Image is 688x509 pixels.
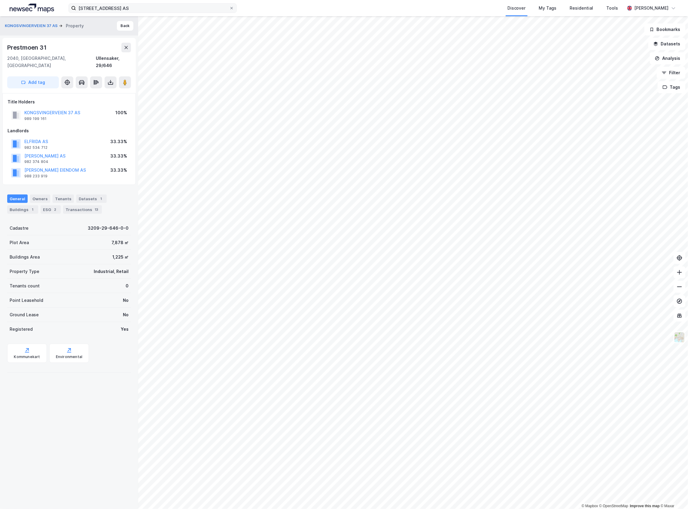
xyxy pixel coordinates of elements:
[10,297,43,304] div: Point Leasehold
[539,5,557,12] div: My Tags
[10,253,40,261] div: Buildings Area
[10,239,29,246] div: Plot Area
[599,504,629,508] a: OpenStreetMap
[10,311,39,318] div: Ground Lease
[607,5,618,12] div: Tools
[24,145,47,150] div: 982 534 712
[630,504,660,508] a: Improve this map
[123,297,129,304] div: No
[110,152,127,160] div: 33.33%
[123,311,129,318] div: No
[507,5,526,12] div: Discover
[658,480,688,509] div: Kontrollprogram for chat
[94,268,129,275] div: Industrial, Retail
[76,4,229,13] input: Search by address, cadastre, landlords, tenants or people
[24,159,48,164] div: 982 374 804
[76,195,107,203] div: Datasets
[10,4,54,13] img: logo.a4113a55bc3d86da70a041830d287a7e.svg
[7,55,96,69] div: 2040, [GEOGRAPHIC_DATA], [GEOGRAPHIC_DATA]
[8,98,131,106] div: Title Holders
[635,5,669,12] div: [PERSON_NAME]
[7,76,59,88] button: Add tag
[63,205,102,214] div: Transactions
[7,43,48,52] div: Prestmoen 31
[7,195,28,203] div: General
[30,207,36,213] div: 1
[644,23,686,35] button: Bookmarks
[24,174,47,179] div: 988 233 919
[648,38,686,50] button: Datasets
[117,21,133,31] button: Back
[650,52,686,64] button: Analysis
[126,282,129,290] div: 0
[110,138,127,145] div: 33.33%
[98,196,104,202] div: 1
[10,282,40,290] div: Tenants count
[570,5,593,12] div: Residential
[41,205,61,214] div: ESG
[5,23,59,29] button: KONGSVINGERVEIEN 37 AS
[66,22,84,29] div: Property
[14,354,40,359] div: Kommunekart
[658,480,688,509] iframe: Chat Widget
[96,55,131,69] div: Ullensaker, 29/646
[56,354,83,359] div: Environmental
[53,195,74,203] div: Tenants
[10,225,29,232] div: Cadastre
[88,225,129,232] div: 3209-29-646-0-0
[8,127,131,134] div: Landlords
[582,504,598,508] a: Mapbox
[112,253,129,261] div: 1,225 ㎡
[674,332,685,343] img: Z
[24,116,47,121] div: 989 199 161
[110,167,127,174] div: 33.33%
[30,195,50,203] div: Owners
[10,326,33,333] div: Registered
[658,81,686,93] button: Tags
[111,239,129,246] div: 7,878 ㎡
[115,109,127,116] div: 100%
[93,207,99,213] div: 13
[7,205,38,214] div: Buildings
[657,67,686,79] button: Filter
[121,326,129,333] div: Yes
[52,207,58,213] div: 2
[10,268,39,275] div: Property Type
